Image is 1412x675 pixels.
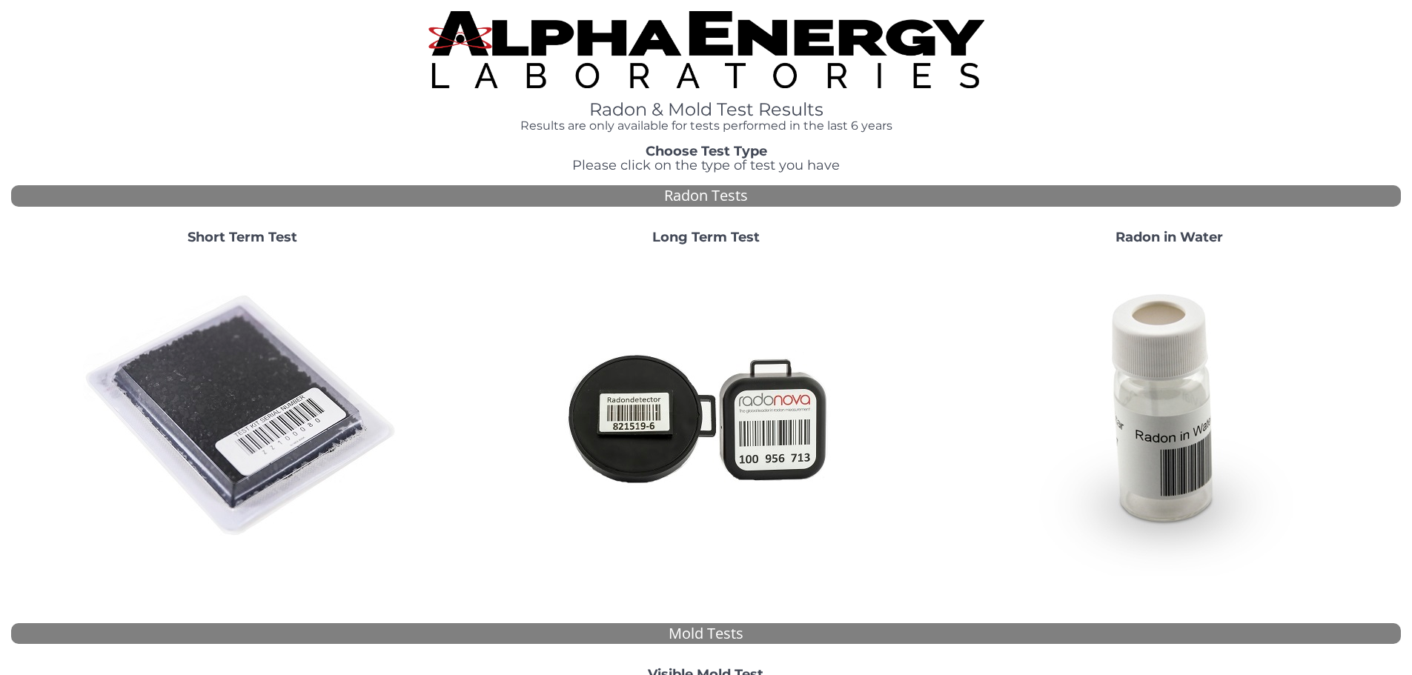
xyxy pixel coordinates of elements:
h1: Radon & Mold Test Results [428,100,984,119]
div: Mold Tests [11,623,1401,645]
span: Please click on the type of test you have [572,157,840,173]
strong: Long Term Test [652,229,760,245]
strong: Short Term Test [188,229,297,245]
h4: Results are only available for tests performed in the last 6 years [428,119,984,133]
strong: Radon in Water [1116,229,1223,245]
img: Radtrak2vsRadtrak3.jpg [546,257,865,576]
strong: Choose Test Type [646,143,767,159]
div: Radon Tests [11,185,1401,207]
img: ShortTerm.jpg [83,257,402,576]
img: TightCrop.jpg [428,11,984,88]
img: RadoninWater.jpg [1010,257,1328,576]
